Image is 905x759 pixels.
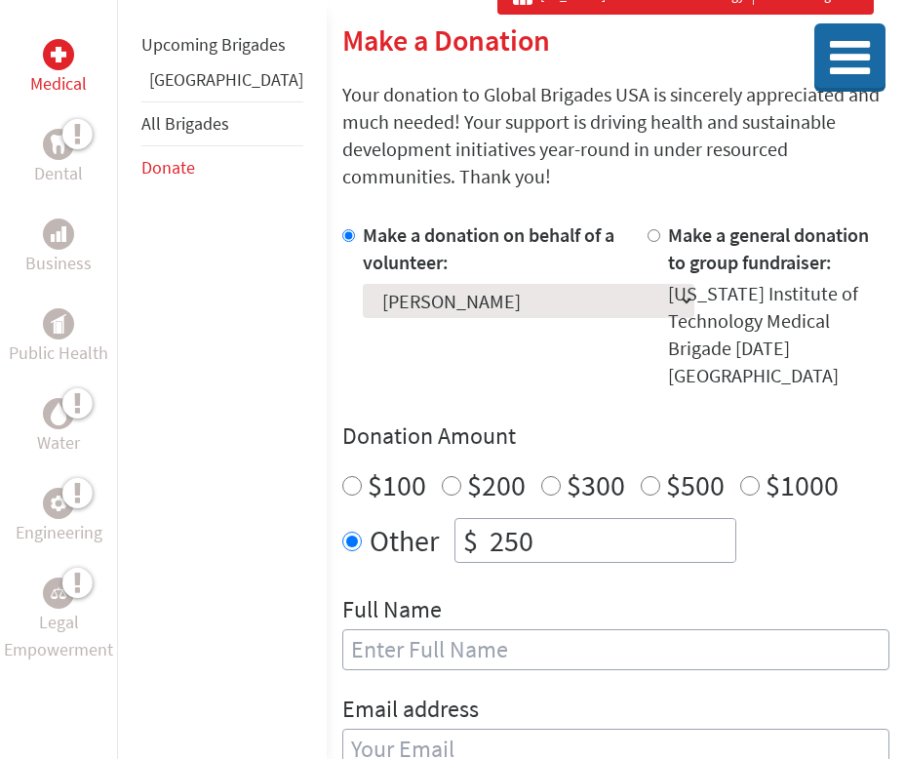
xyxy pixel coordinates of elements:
div: Legal Empowerment [43,578,74,609]
p: Engineering [16,519,102,546]
img: Legal Empowerment [51,587,66,599]
div: Engineering [43,488,74,519]
a: Donate [141,156,195,179]
div: $ [455,519,486,562]
li: Guatemala [141,66,303,101]
label: Email address [342,694,479,729]
div: Public Health [43,308,74,340]
p: Dental [34,160,83,187]
input: Enter Amount [486,519,735,562]
p: Legal Empowerment [4,609,113,663]
label: $500 [666,466,725,503]
h4: Donation Amount [342,420,889,452]
div: Water [43,398,74,429]
div: Medical [43,39,74,70]
a: Legal EmpowermentLegal Empowerment [4,578,113,663]
a: Upcoming Brigades [141,33,286,56]
div: Dental [43,129,74,160]
input: Enter Full Name [342,629,889,670]
p: Business [25,250,92,277]
a: All Brigades [141,112,229,135]
label: Make a general donation to group fundraiser: [668,222,869,274]
a: WaterWater [37,398,80,457]
img: Dental [51,135,66,153]
label: Make a donation on behalf of a volunteer: [363,222,614,274]
p: Water [37,429,80,457]
p: Public Health [9,340,108,367]
p: Medical [30,70,87,98]
h2: Make a Donation [342,22,889,58]
label: $100 [368,466,426,503]
li: Upcoming Brigades [141,23,303,66]
label: $1000 [766,466,839,503]
a: Public HealthPublic Health [9,308,108,367]
img: Business [51,226,66,242]
p: Your donation to Global Brigades USA is sincerely appreciated and much needed! Your support is dr... [342,81,889,190]
div: Business [43,219,74,250]
label: Other [370,518,439,563]
label: $200 [467,466,526,503]
a: EngineeringEngineering [16,488,102,546]
img: Water [51,402,66,424]
a: [GEOGRAPHIC_DATA] [149,68,303,91]
img: Public Health [51,314,66,334]
a: BusinessBusiness [25,219,92,277]
img: Medical [51,47,66,62]
a: DentalDental [34,129,83,187]
li: All Brigades [141,101,303,146]
label: Full Name [342,594,442,629]
li: Donate [141,146,303,189]
img: Engineering [51,496,66,511]
label: $300 [567,466,625,503]
a: MedicalMedical [30,39,87,98]
div: [US_STATE] Institute of Technology Medical Brigade [DATE] [GEOGRAPHIC_DATA] [668,280,890,389]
